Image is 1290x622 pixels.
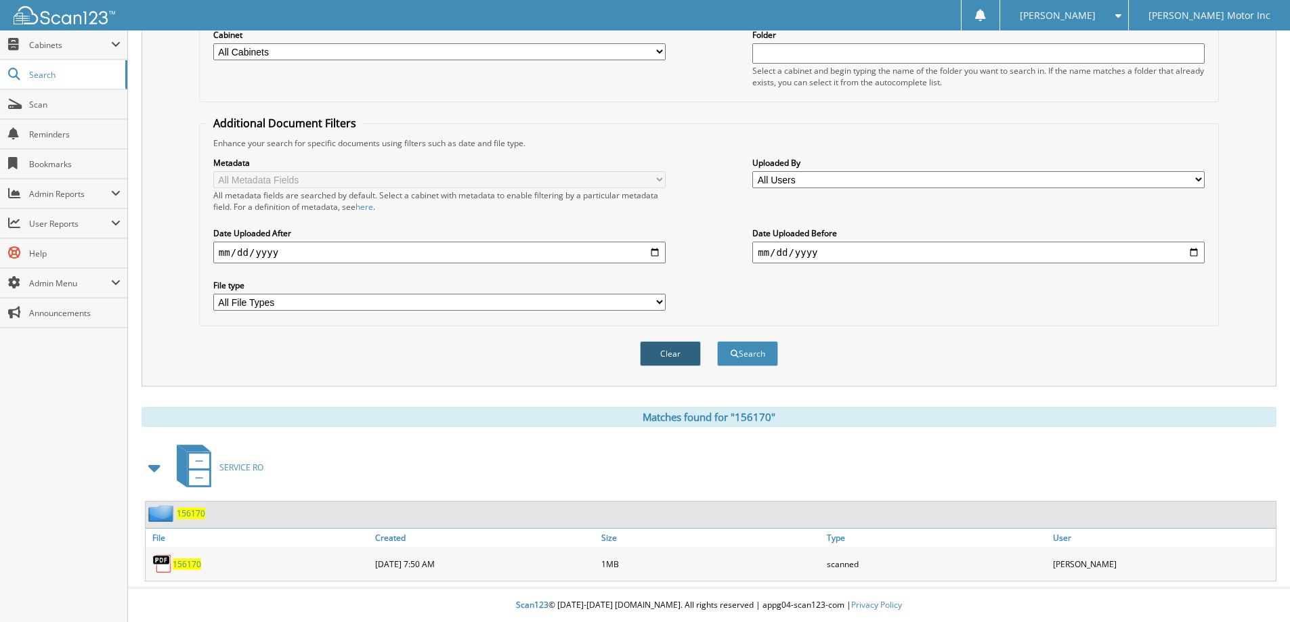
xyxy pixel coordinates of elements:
span: Cabinets [29,39,111,51]
span: Scan123 [516,599,549,610]
input: start [213,242,666,263]
span: Admin Menu [29,277,111,289]
iframe: Chat Widget [1222,557,1290,622]
div: © [DATE]-[DATE] [DOMAIN_NAME]. All rights reserved | appg04-scan123-com | [128,589,1290,622]
div: Enhance your search for specific documents using filters such as date and file type. [207,137,1211,149]
span: [PERSON_NAME] Motor Inc [1148,12,1270,20]
img: folder2.png [148,505,177,522]
a: Created [372,529,598,547]
span: Scan [29,99,121,110]
a: SERVICE RO [169,441,263,494]
input: end [752,242,1205,263]
span: User Reports [29,218,111,229]
div: Select a cabinet and begin typing the name of the folder you want to search in. If the name match... [752,65,1205,88]
div: [DATE] 7:50 AM [372,550,598,577]
a: Size [598,529,824,547]
label: Folder [752,29,1205,41]
label: Cabinet [213,29,666,41]
a: Privacy Policy [851,599,902,610]
a: User [1050,529,1276,547]
div: [PERSON_NAME] [1050,550,1276,577]
a: 156170 [173,558,201,570]
span: Search [29,69,119,81]
a: Type [823,529,1050,547]
span: Reminders [29,129,121,140]
span: Admin Reports [29,188,111,200]
legend: Additional Document Filters [207,116,363,131]
div: 1MB [598,550,824,577]
a: 156170 [177,508,205,519]
label: Date Uploaded After [213,227,666,239]
span: Announcements [29,307,121,319]
span: Help [29,248,121,259]
a: File [146,529,372,547]
span: [PERSON_NAME] [1020,12,1096,20]
span: SERVICE RO [219,462,263,473]
a: here [356,201,373,213]
button: Search [717,341,778,366]
span: Bookmarks [29,158,121,170]
div: Matches found for "156170" [142,407,1276,427]
div: scanned [823,550,1050,577]
button: Clear [640,341,701,366]
label: Metadata [213,157,666,169]
img: PDF.png [152,554,173,574]
label: Date Uploaded Before [752,227,1205,239]
label: File type [213,280,666,291]
label: Uploaded By [752,157,1205,169]
div: All metadata fields are searched by default. Select a cabinet with metadata to enable filtering b... [213,190,666,213]
img: scan123-logo-white.svg [14,6,115,24]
